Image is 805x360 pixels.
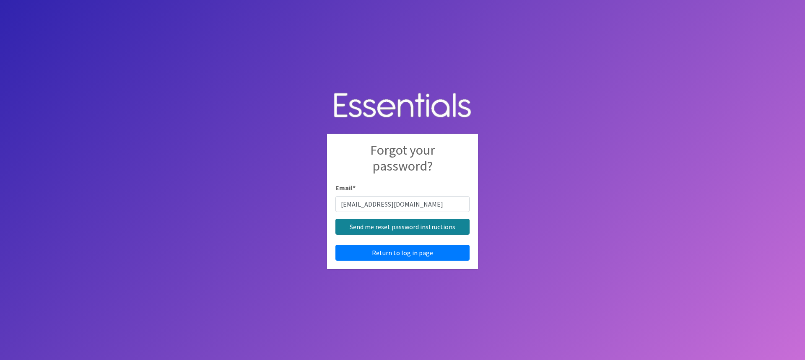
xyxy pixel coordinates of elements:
[327,84,478,127] img: Human Essentials
[335,142,470,183] h2: Forgot your password?
[335,245,470,261] a: Return to log in page
[335,183,356,193] label: Email
[353,184,356,192] abbr: required
[335,219,470,235] input: Send me reset password instructions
